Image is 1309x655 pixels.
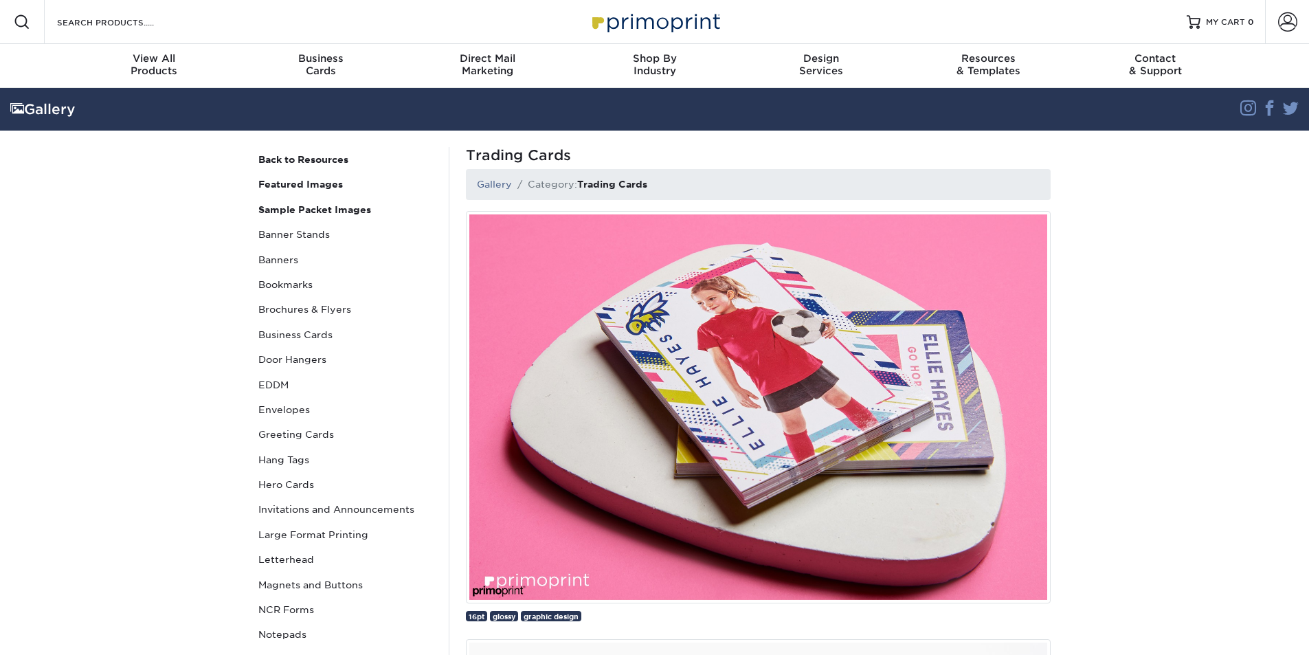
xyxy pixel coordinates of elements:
[253,272,438,297] a: Bookmarks
[258,179,343,190] strong: Featured Images
[905,52,1072,65] span: Resources
[56,14,190,30] input: SEARCH PRODUCTS.....
[571,44,738,88] a: Shop ByIndustry
[253,472,438,497] a: Hero Cards
[253,422,438,447] a: Greeting Cards
[905,52,1072,77] div: & Templates
[466,147,1051,164] h1: Trading Cards
[253,522,438,547] a: Large Format Printing
[404,44,571,88] a: Direct MailMarketing
[253,547,438,572] a: Letterhead
[738,52,905,77] div: Services
[1072,52,1239,65] span: Contact
[237,44,404,88] a: BusinessCards
[253,197,438,222] a: Sample Packet Images
[477,179,512,190] a: Gallery
[493,612,515,621] span: glossy
[586,7,724,36] img: Primoprint
[738,52,905,65] span: Design
[253,447,438,472] a: Hang Tags
[253,147,438,172] a: Back to Resources
[466,211,1051,603] img: 16pt trading card. Athlete, team, event hand out, team building
[237,52,404,65] span: Business
[253,322,438,347] a: Business Cards
[253,497,438,522] a: Invitations and Announcements
[253,347,438,372] a: Door Hangers
[253,297,438,322] a: Brochures & Flyers
[253,622,438,647] a: Notepads
[738,44,905,88] a: DesignServices
[490,611,518,621] a: glossy
[253,397,438,422] a: Envelopes
[71,52,238,77] div: Products
[1072,44,1239,88] a: Contact& Support
[466,611,487,621] a: 16pt
[71,52,238,65] span: View All
[258,204,371,215] strong: Sample Packet Images
[1248,17,1254,27] span: 0
[571,52,738,77] div: Industry
[404,52,571,77] div: Marketing
[521,611,581,621] a: graphic design
[253,172,438,197] a: Featured Images
[1206,16,1245,28] span: MY CART
[577,179,647,190] strong: Trading Cards
[253,597,438,622] a: NCR Forms
[404,52,571,65] span: Direct Mail
[253,573,438,597] a: Magnets and Buttons
[253,222,438,247] a: Banner Stands
[237,52,404,77] div: Cards
[469,612,484,621] span: 16pt
[571,52,738,65] span: Shop By
[71,44,238,88] a: View AllProducts
[1072,52,1239,77] div: & Support
[512,177,647,191] li: Category:
[253,247,438,272] a: Banners
[524,612,579,621] span: graphic design
[905,44,1072,88] a: Resources& Templates
[253,373,438,397] a: EDDM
